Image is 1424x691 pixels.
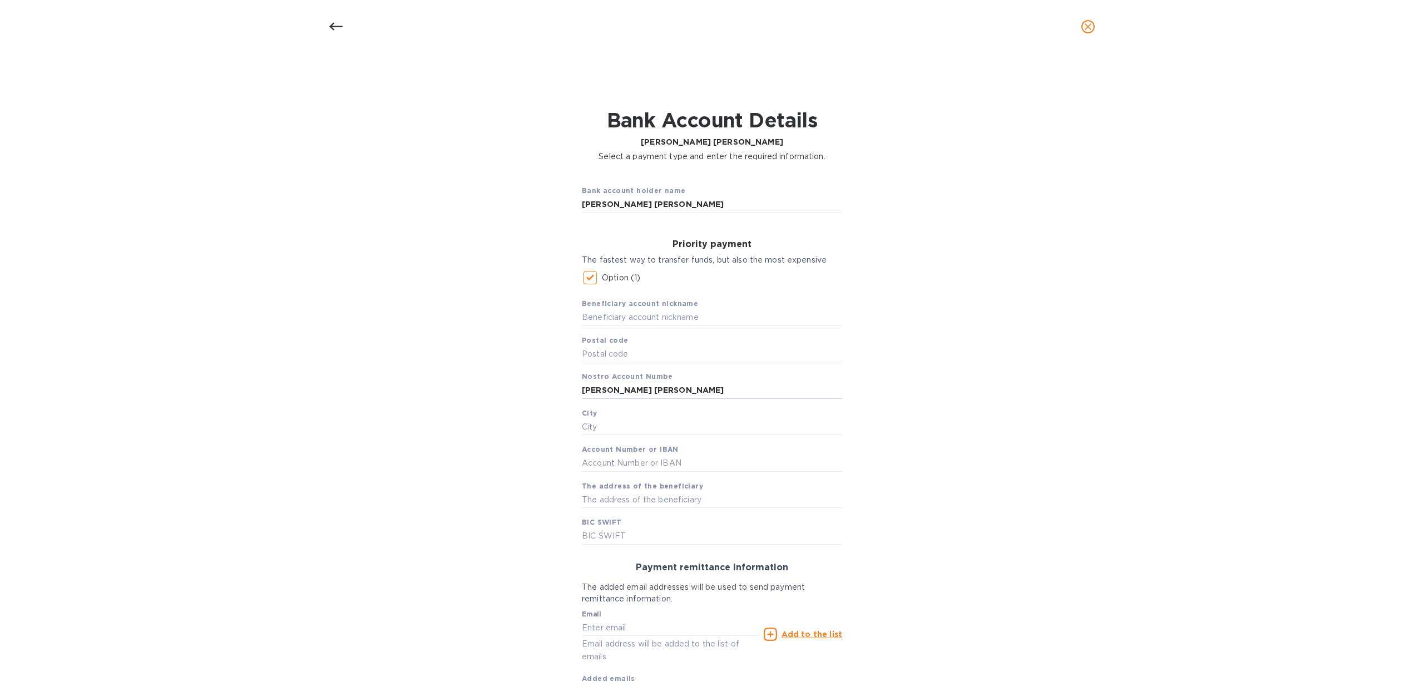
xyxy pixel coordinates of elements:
input: Nostro Account Numbe [582,382,842,399]
b: The address of the beneficiary [582,482,703,490]
button: close [1075,13,1101,40]
b: [PERSON_NAME] [PERSON_NAME] [641,137,783,146]
input: Account Number or IBAN [582,455,842,472]
b: City [582,409,597,417]
input: City [582,419,842,436]
h1: Bank Account Details [599,108,825,132]
h3: Priority payment [582,239,842,250]
b: Account Number or IBAN [582,445,679,453]
p: Select a payment type and enter the required information. [599,151,825,162]
b: Beneficiary account nickname [582,299,698,308]
b: BIC SWIFT [582,518,622,526]
p: The added email addresses will be used to send payment remittance information. [582,581,842,605]
input: Beneficiary account nickname [582,309,842,326]
p: Email address will be added to the list of emails [582,638,759,663]
input: Enter email [582,619,759,636]
p: The fastest way to transfer funds, but also the most expensive [582,254,842,266]
input: BIC SWIFT [582,528,842,545]
u: Add to the list [782,630,842,639]
p: Option (1) [602,272,640,284]
input: Postal code [582,345,842,362]
b: Bank account holder name [582,186,686,195]
input: The address of the beneficiary [582,492,842,509]
b: Nostro Account Numbe [582,372,673,381]
b: Postal code [582,336,628,344]
label: Email [582,611,601,618]
b: Added emails [582,674,635,683]
h3: Payment remittance information [582,562,842,573]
